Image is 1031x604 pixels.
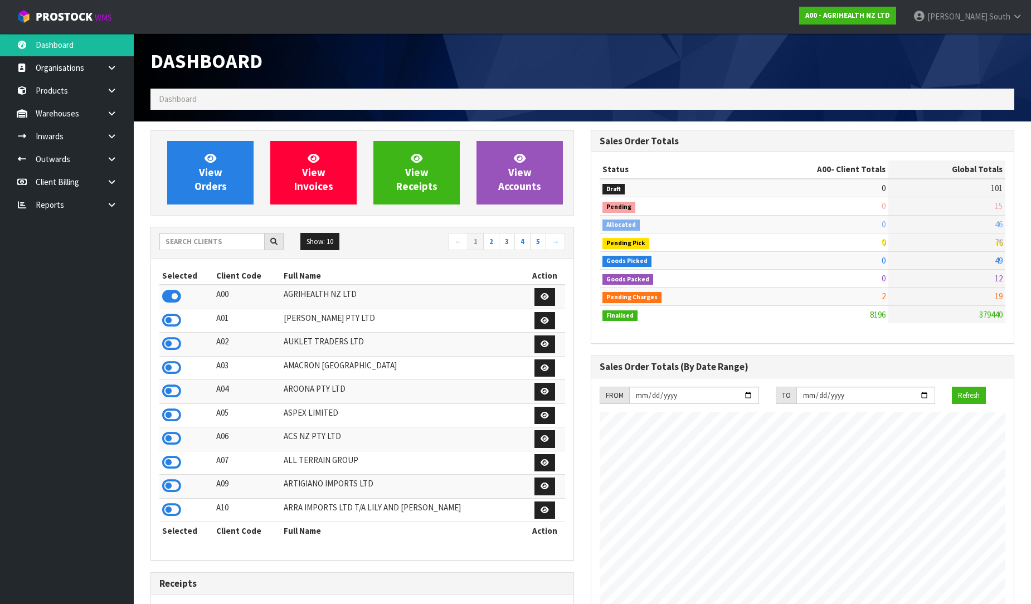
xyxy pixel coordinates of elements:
[213,380,281,404] td: A04
[281,522,524,540] th: Full Name
[882,201,886,211] span: 0
[213,451,281,475] td: A07
[499,233,515,251] a: 3
[991,183,1003,193] span: 101
[734,160,888,178] th: - Client Totals
[194,152,227,193] span: View Orders
[468,233,484,251] a: 1
[600,387,629,405] div: FROM
[989,11,1010,22] span: South
[600,160,734,178] th: Status
[602,274,653,285] span: Goods Packed
[602,292,662,303] span: Pending Charges
[213,267,281,285] th: Client Code
[213,427,281,451] td: A06
[294,152,333,193] span: View Invoices
[882,255,886,266] span: 0
[600,362,1005,372] h3: Sales Order Totals (By Date Range)
[159,233,265,250] input: Search clients
[995,201,1003,211] span: 15
[600,136,1005,147] h3: Sales Order Totals
[979,309,1003,320] span: 379440
[882,273,886,284] span: 0
[95,12,112,23] small: WMS
[373,141,460,204] a: ViewReceipts
[483,233,499,251] a: 2
[870,309,886,320] span: 8196
[546,233,565,251] a: →
[514,233,531,251] a: 4
[882,219,886,230] span: 0
[159,522,213,540] th: Selected
[396,152,437,193] span: View Receipts
[799,7,896,25] a: A00 - AGRIHEALTH NZ LTD
[281,427,524,451] td: ACS NZ PTY LTD
[213,475,281,499] td: A09
[371,233,565,252] nav: Page navigation
[213,403,281,427] td: A05
[602,238,649,249] span: Pending Pick
[602,220,640,231] span: Allocated
[602,256,651,267] span: Goods Picked
[817,164,831,174] span: A00
[602,184,625,195] span: Draft
[995,291,1003,301] span: 19
[524,522,565,540] th: Action
[159,267,213,285] th: Selected
[602,310,638,322] span: Finalised
[281,380,524,404] td: AROONA PTY LTD
[213,333,281,357] td: A02
[281,309,524,333] td: [PERSON_NAME] PTY LTD
[300,233,339,251] button: Show: 10
[882,183,886,193] span: 0
[882,237,886,247] span: 0
[995,273,1003,284] span: 12
[281,498,524,522] td: ARRA IMPORTS LTD T/A LILY AND [PERSON_NAME]
[281,356,524,380] td: AMACRON [GEOGRAPHIC_DATA]
[952,387,986,405] button: Refresh
[602,202,635,213] span: Pending
[159,94,197,104] span: Dashboard
[498,152,541,193] span: View Accounts
[281,333,524,357] td: AUKLET TRADERS LTD
[213,498,281,522] td: A10
[882,291,886,301] span: 2
[17,9,31,23] img: cube-alt.png
[281,475,524,499] td: ARTIGIANO IMPORTS LTD
[995,255,1003,266] span: 49
[213,309,281,333] td: A01
[530,233,546,251] a: 5
[281,267,524,285] th: Full Name
[281,285,524,309] td: AGRIHEALTH NZ LTD
[524,267,565,285] th: Action
[281,451,524,475] td: ALL TERRAIN GROUP
[270,141,357,204] a: ViewInvoices
[159,578,565,589] h3: Receipts
[150,48,262,74] span: Dashboard
[449,233,468,251] a: ←
[36,9,93,24] span: ProStock
[995,237,1003,247] span: 76
[213,356,281,380] td: A03
[476,141,563,204] a: ViewAccounts
[805,11,890,20] strong: A00 - AGRIHEALTH NZ LTD
[995,219,1003,230] span: 46
[213,522,281,540] th: Client Code
[776,387,796,405] div: TO
[167,141,254,204] a: ViewOrders
[927,11,988,22] span: [PERSON_NAME]
[888,160,1005,178] th: Global Totals
[213,285,281,309] td: A00
[281,403,524,427] td: ASPEX LIMITED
